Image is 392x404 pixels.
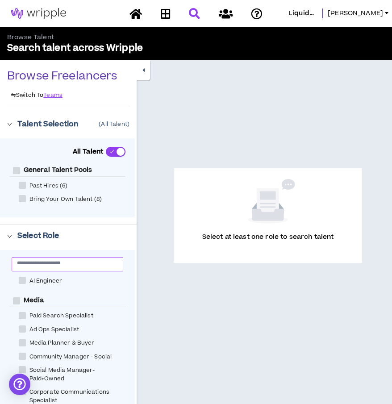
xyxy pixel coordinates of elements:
[26,353,116,361] span: Community Manager - Social
[288,8,317,18] span: Liquid Agency
[7,42,196,54] p: Search talent across Wripple
[26,366,132,383] span: Social Media Manager-Paid+Owned
[9,374,30,395] div: Open Intercom Messenger
[26,312,97,320] span: Paid Search Specialist
[7,69,117,83] p: Browse Freelancers
[7,122,12,127] span: right
[99,121,129,128] p: ( All Talent )
[43,92,63,99] a: Teams
[26,277,66,285] span: AI Engineer
[7,33,196,42] p: Browse Talent
[17,119,79,129] p: Talent Selection
[20,296,48,305] span: Media
[7,234,12,239] span: right
[11,92,43,99] p: Switch To
[73,147,103,156] p: All Talent
[202,233,334,252] p: Select at least one role to search talent
[26,182,71,190] span: Past Hires (6)
[26,325,83,334] span: Ad Ops Specialist
[26,339,98,347] span: Media Planner & Buyer
[11,92,16,98] span: swap
[26,195,106,204] span: Bring Your Own Talent (8)
[328,8,383,18] span: [PERSON_NAME]
[17,230,59,241] p: Select Role
[20,166,96,175] span: General Talent Pools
